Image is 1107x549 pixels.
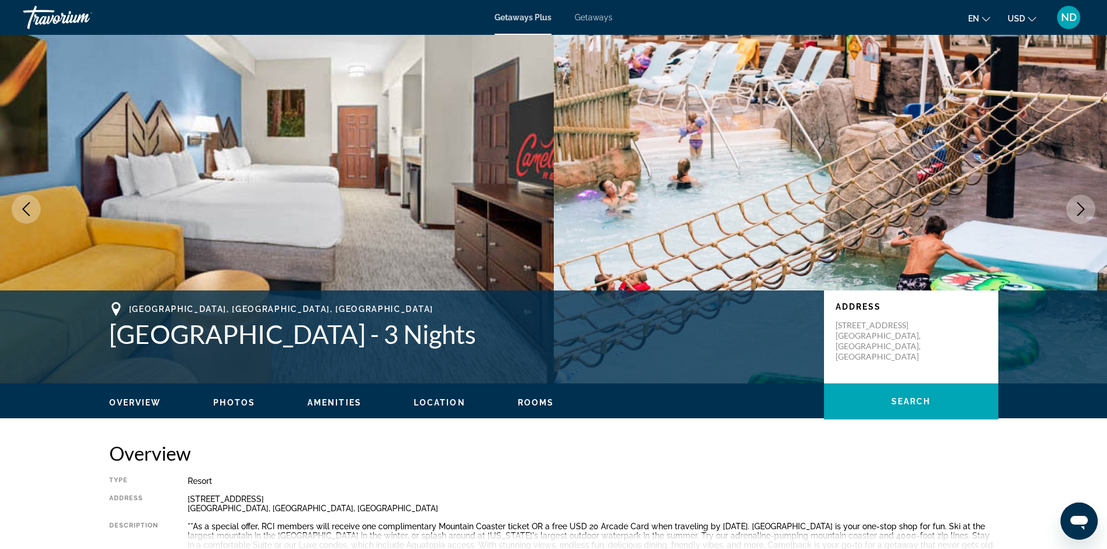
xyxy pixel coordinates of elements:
[109,494,159,513] div: Address
[824,383,998,419] button: Search
[891,397,931,406] span: Search
[1054,5,1084,30] button: User Menu
[414,398,465,407] span: Location
[1008,14,1025,23] span: USD
[307,398,361,407] span: Amenities
[575,13,612,22] a: Getaways
[188,476,998,486] div: Resort
[414,397,465,408] button: Location
[12,195,41,224] button: Previous image
[1061,503,1098,540] iframe: Button to launch messaging window
[109,442,998,465] h2: Overview
[836,320,929,362] p: [STREET_ADDRESS] [GEOGRAPHIC_DATA], [GEOGRAPHIC_DATA], [GEOGRAPHIC_DATA]
[495,13,551,22] a: Getaways Plus
[968,14,979,23] span: en
[1066,195,1095,224] button: Next image
[307,397,361,408] button: Amenities
[1008,10,1036,27] button: Change currency
[23,2,139,33] a: Travorium
[109,397,162,408] button: Overview
[518,397,554,408] button: Rooms
[213,398,255,407] span: Photos
[213,397,255,408] button: Photos
[968,10,990,27] button: Change language
[109,319,812,349] h1: [GEOGRAPHIC_DATA] - 3 Nights
[188,494,998,513] div: [STREET_ADDRESS] [GEOGRAPHIC_DATA], [GEOGRAPHIC_DATA], [GEOGRAPHIC_DATA]
[109,398,162,407] span: Overview
[129,304,434,314] span: [GEOGRAPHIC_DATA], [GEOGRAPHIC_DATA], [GEOGRAPHIC_DATA]
[836,302,987,311] p: Address
[109,476,159,486] div: Type
[518,398,554,407] span: Rooms
[1061,12,1077,23] span: ND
